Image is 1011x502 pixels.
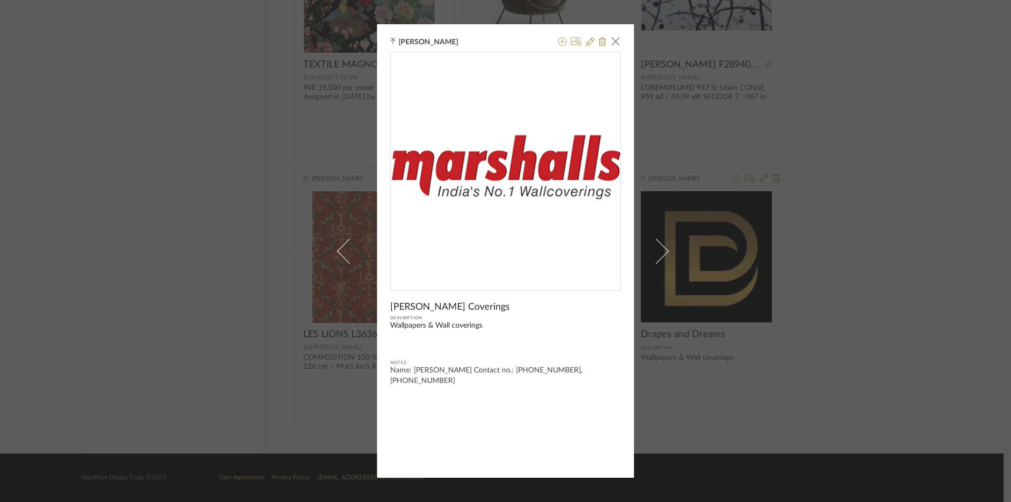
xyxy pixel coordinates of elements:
div: Description [390,313,621,323]
span: [PERSON_NAME] [399,37,474,47]
div: Name: [PERSON_NAME] Contact no.: [PHONE_NUMBER], [PHONE_NUMBER] [390,365,621,386]
div: 0 [391,52,620,282]
button: Close [605,31,626,52]
div: Wallpapers & Wall coverings [390,320,621,331]
span: [PERSON_NAME] Coverings [390,301,510,313]
div: Notes [390,358,621,368]
img: 1f768d47-f68f-47ec-869d-c3b0750d446f_436x436.jpg [391,135,620,199]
